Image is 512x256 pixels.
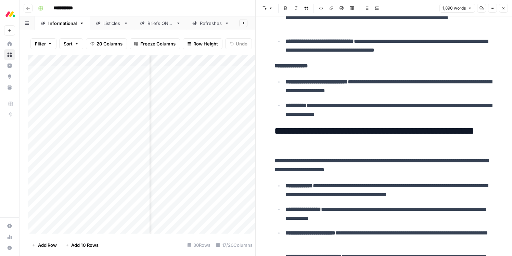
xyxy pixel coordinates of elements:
[4,242,15,253] button: Help + Support
[4,8,16,20] img: Monday.com Logo
[64,40,73,47] span: Sort
[4,60,15,71] a: Insights
[236,40,247,47] span: Undo
[130,38,180,49] button: Freeze Columns
[4,5,15,23] button: Workspace: Monday.com
[30,38,56,49] button: Filter
[213,240,255,251] div: 17/20 Columns
[193,40,218,47] span: Row Height
[71,242,99,248] span: Add 10 Rows
[35,16,90,30] a: Informational
[187,16,235,30] a: Refreshes
[28,240,61,251] button: Add Row
[35,40,46,47] span: Filter
[225,38,252,49] button: Undo
[183,38,222,49] button: Row Height
[184,240,213,251] div: 30 Rows
[103,20,121,27] div: Listicles
[4,71,15,82] a: Opportunities
[97,40,123,47] span: 20 Columns
[4,49,15,60] a: Browse
[443,5,466,11] span: 1,890 words
[4,38,15,49] a: Home
[86,38,127,49] button: 20 Columns
[4,82,15,93] a: Your Data
[59,38,83,49] button: Sort
[148,20,173,27] div: Briefs ONLY
[134,16,187,30] a: Briefs ONLY
[4,231,15,242] a: Usage
[38,242,57,248] span: Add Row
[90,16,134,30] a: Listicles
[61,240,103,251] button: Add 10 Rows
[200,20,222,27] div: Refreshes
[4,220,15,231] a: Settings
[48,20,77,27] div: Informational
[140,40,176,47] span: Freeze Columns
[439,4,475,13] button: 1,890 words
